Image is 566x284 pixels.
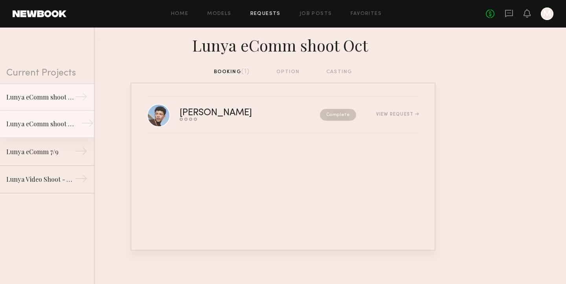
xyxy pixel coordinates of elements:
[6,175,75,184] div: Lunya Video Shoot - August
[75,90,88,106] div: →
[351,11,382,17] a: Favorites
[300,11,332,17] a: Job Posts
[171,11,189,17] a: Home
[81,117,94,133] div: →
[130,34,436,55] div: Lunya eComm shoot Oct
[75,172,88,188] div: →
[541,7,553,20] a: M
[147,97,419,133] a: [PERSON_NAME]CompleteView Request
[376,112,419,117] div: View Request
[180,109,286,118] div: [PERSON_NAME]
[320,109,356,121] nb-request-status: Complete
[250,11,281,17] a: Requests
[6,119,75,129] div: Lunya eComm shoot - Sept
[6,147,75,157] div: Lunya eComm 7/9
[6,92,75,102] div: Lunya eComm shoot Oct
[207,11,231,17] a: Models
[75,145,88,160] div: →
